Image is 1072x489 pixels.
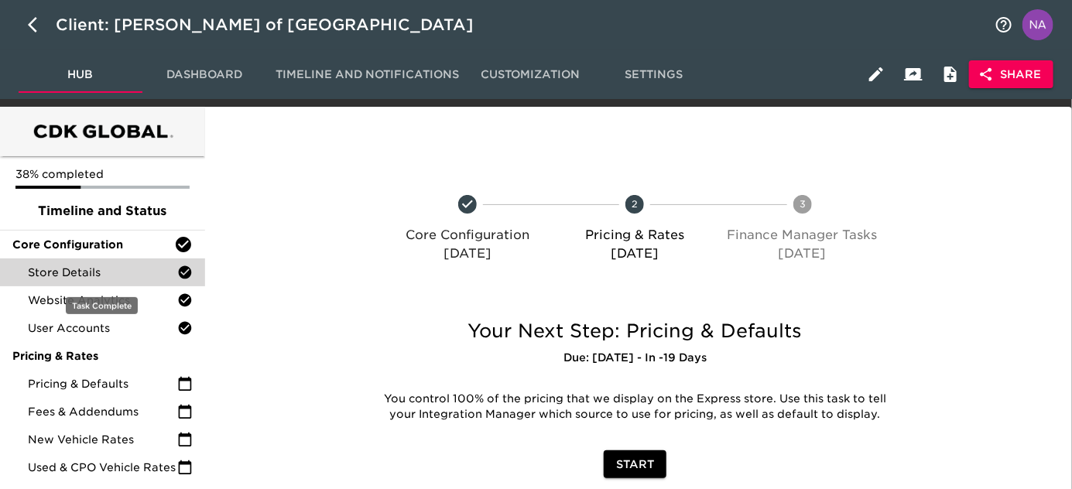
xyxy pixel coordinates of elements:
[28,265,177,280] span: Store Details
[28,320,177,336] span: User Accounts
[725,226,880,244] p: Finance Manager Tasks
[12,237,174,252] span: Core Configuration
[365,350,905,367] h6: Due: [DATE] - In -19 Days
[365,319,905,344] h5: Your Next Step: Pricing & Defaults
[377,392,893,422] p: You control 100% of the pricing that we display on the Express store. Use this task to tell your ...
[152,65,257,84] span: Dashboard
[601,65,707,84] span: Settings
[276,65,459,84] span: Timeline and Notifications
[969,60,1053,89] button: Share
[632,198,638,210] text: 2
[15,166,190,182] p: 38% completed
[985,6,1022,43] button: notifications
[390,226,545,244] p: Core Configuration
[981,65,1041,84] span: Share
[932,56,969,93] button: Internal Notes and Comments
[725,244,880,263] p: [DATE]
[390,244,545,263] p: [DATE]
[895,56,932,93] button: Client View
[28,460,177,475] span: Used & CPO Vehicle Rates
[28,292,177,308] span: Website Analytics
[557,226,712,244] p: Pricing & Rates
[28,65,133,84] span: Hub
[28,376,177,392] span: Pricing & Defaults
[616,455,654,474] span: Start
[604,450,666,479] button: Start
[28,432,177,447] span: New Vehicle Rates
[800,198,806,210] text: 3
[478,65,583,84] span: Customization
[56,12,495,37] div: Client: [PERSON_NAME] of [GEOGRAPHIC_DATA]
[12,202,193,221] span: Timeline and Status
[1022,9,1053,40] img: Profile
[28,404,177,419] span: Fees & Addendums
[557,244,712,263] p: [DATE]
[858,56,895,93] button: Edit Hub
[12,348,193,364] span: Pricing & Rates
